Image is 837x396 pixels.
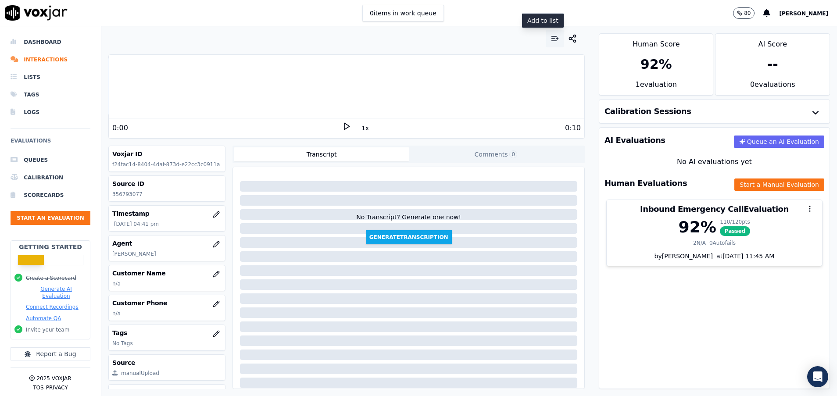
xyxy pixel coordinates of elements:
[11,86,90,103] a: Tags
[767,57,778,72] div: --
[509,150,517,158] span: 0
[26,285,86,300] button: Generate AI Evaluation
[112,179,222,188] h3: Source ID
[720,218,751,225] div: 110 / 120 pts
[720,226,751,236] span: Passed
[606,157,823,167] div: No AI evaluations yet
[112,280,222,287] p: n/a
[112,299,222,307] h3: Customer Phone
[112,269,222,278] h3: Customer Name
[234,147,408,161] button: Transcript
[565,123,581,133] div: 0:10
[114,221,222,228] p: [DATE] 04:41 pm
[112,191,222,198] p: 356793077
[640,57,672,72] div: 92 %
[36,375,71,382] p: 2025 Voxjar
[362,5,444,21] button: 0items in work queue
[26,326,69,333] button: Invite your team
[112,310,222,317] p: n/a
[693,239,706,246] div: 2 N/A
[366,230,452,244] button: GenerateTranscription
[713,252,774,260] div: at [DATE] 11:45 AM
[112,161,222,168] p: f24fac14-8404-4daf-873d-e22cc3c0911a
[709,239,736,246] div: 0 Autofails
[112,250,222,257] p: [PERSON_NAME]
[11,136,90,151] h6: Evaluations
[733,7,755,19] button: 80
[5,5,68,21] img: voxjar logo
[11,68,90,86] a: Lists
[11,51,90,68] a: Interactions
[112,358,222,367] h3: Source
[19,243,82,251] h2: Getting Started
[599,34,713,50] div: Human Score
[26,275,76,282] button: Create a Scorecard
[11,103,90,121] a: Logs
[11,211,90,225] button: Start an Evaluation
[599,79,713,95] div: 1 evaluation
[33,384,43,391] button: TOS
[121,370,159,377] div: manualUpload
[11,186,90,204] a: Scorecards
[679,218,716,236] div: 92 %
[11,151,90,169] a: Queues
[733,7,763,19] button: 80
[779,11,828,17] span: [PERSON_NAME]
[409,147,583,161] button: Comments
[715,34,830,50] div: AI Score
[779,8,837,18] button: [PERSON_NAME]
[11,169,90,186] a: Calibration
[112,123,128,133] div: 0:00
[715,79,830,95] div: 0 evaluation s
[46,384,68,391] button: Privacy
[26,303,79,310] button: Connect Recordings
[360,122,371,134] button: 1x
[11,33,90,51] a: Dashboard
[11,347,90,360] button: Report a Bug
[604,107,691,115] h3: Calibration Sessions
[112,340,222,347] p: No Tags
[527,16,558,25] p: Add to list
[604,179,687,187] h3: Human Evaluations
[604,136,665,144] h3: AI Evaluations
[112,209,222,218] h3: Timestamp
[112,150,222,158] h3: Voxjar ID
[607,252,822,266] div: by [PERSON_NAME]
[734,136,824,148] button: Queue an AI Evaluation
[807,366,828,387] div: Open Intercom Messenger
[356,213,461,230] div: No Transcript? Generate one now!
[734,178,824,191] button: Start a Manual Evaluation
[744,10,751,17] p: 80
[112,328,222,337] h3: Tags
[26,315,61,322] button: Automate QA
[112,239,222,248] h3: Agent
